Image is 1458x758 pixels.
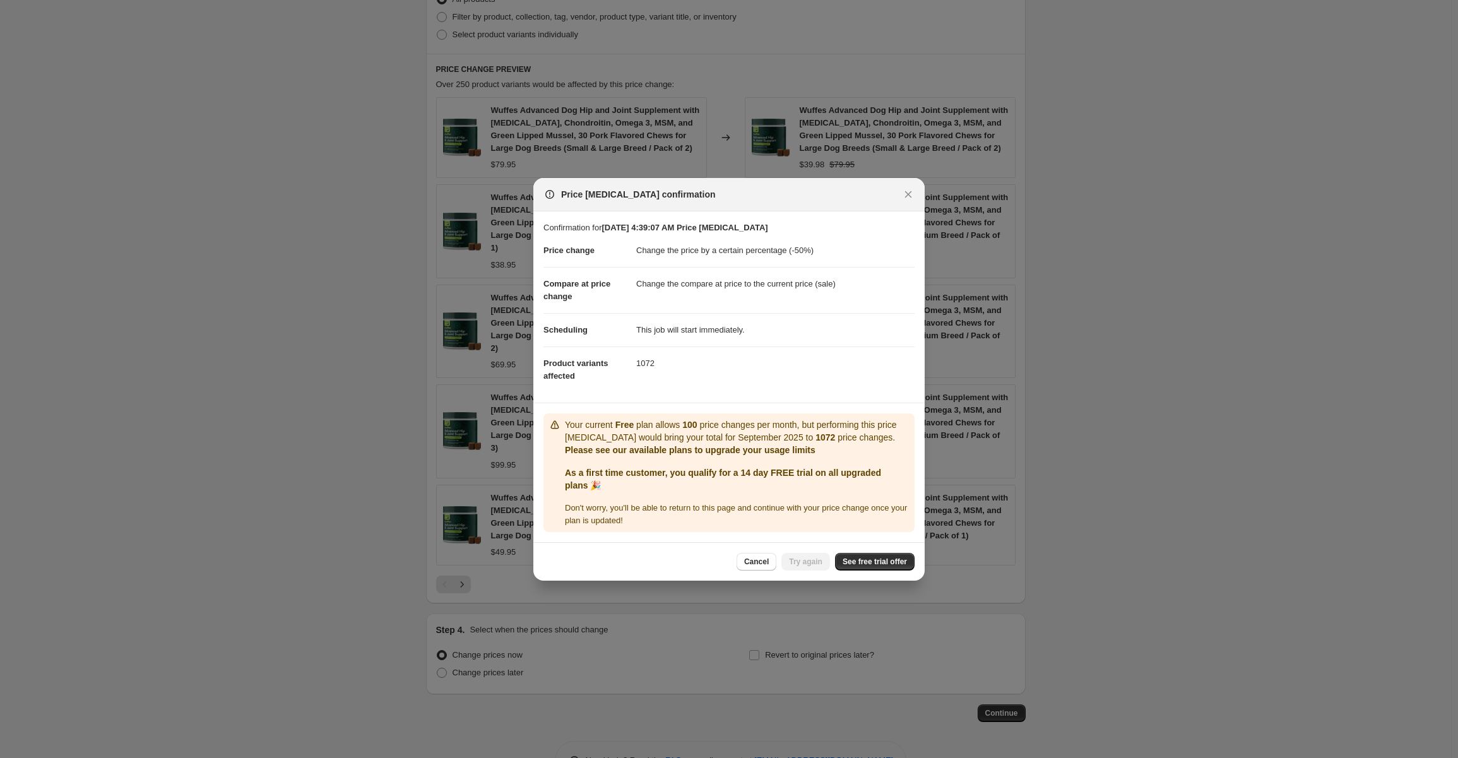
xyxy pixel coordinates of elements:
[615,420,634,430] b: Free
[843,557,907,567] span: See free trial offer
[561,188,716,201] span: Price [MEDICAL_DATA] confirmation
[899,186,917,203] button: Close
[543,358,608,381] span: Product variants affected
[744,557,769,567] span: Cancel
[636,267,915,300] dd: Change the compare at price to the current price (sale)
[636,346,915,380] dd: 1072
[602,223,768,232] b: [DATE] 4:39:07 AM Price [MEDICAL_DATA]
[543,325,588,335] span: Scheduling
[835,553,915,571] a: See free trial offer
[737,553,776,571] button: Cancel
[565,468,881,490] b: As a first time customer, you qualify for a 14 day FREE trial on all upgraded plans 🎉
[565,418,910,444] p: Your current plan allows price changes per month, but performing this price [MEDICAL_DATA] would ...
[565,444,910,456] p: Please see our available plans to upgrade your usage limits
[636,313,915,346] dd: This job will start immediately.
[543,279,610,301] span: Compare at price change
[815,432,835,442] b: 1072
[636,234,915,267] dd: Change the price by a certain percentage (-50%)
[543,246,595,255] span: Price change
[543,222,915,234] p: Confirmation for
[565,503,907,525] span: Don ' t worry, you ' ll be able to return to this page and continue with your price change once y...
[682,420,697,430] b: 100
